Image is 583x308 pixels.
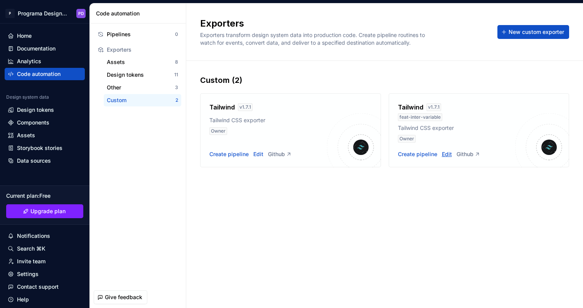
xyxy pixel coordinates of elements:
[175,31,178,37] div: 0
[107,58,175,66] div: Assets
[5,281,85,293] button: Contact support
[457,150,480,158] a: Github
[238,103,253,111] div: v 1.7.1
[209,127,227,135] div: Owner
[200,75,569,86] div: Custom (2)
[509,28,564,36] span: New custom exporter
[5,116,85,129] a: Components
[200,32,426,46] span: Exporters transform design system data into production code. Create pipeline routines to watch fo...
[5,68,85,80] a: Code automation
[253,150,263,158] a: Edit
[104,81,181,94] button: Other3
[17,232,50,240] div: Notifications
[17,283,59,291] div: Contact support
[17,157,51,165] div: Data sources
[268,150,292,158] a: Github
[104,69,181,81] button: Design tokens11
[5,129,85,141] a: Assets
[107,46,178,54] div: Exporters
[17,70,61,78] div: Code automation
[398,135,416,143] div: Owner
[107,71,174,79] div: Design tokens
[5,30,85,42] a: Home
[107,84,175,91] div: Other
[5,293,85,306] button: Help
[5,155,85,167] a: Data sources
[497,25,569,39] button: New custom exporter
[5,242,85,255] button: Search ⌘K
[17,45,56,52] div: Documentation
[94,290,147,304] button: Give feedback
[94,28,181,40] button: Pipelines0
[18,10,67,17] div: Programa Design System
[17,131,35,139] div: Assets
[30,207,66,215] span: Upgrade plan
[105,293,142,301] span: Give feedback
[5,104,85,116] a: Design tokens
[398,103,423,112] h4: Tailwind
[17,270,39,278] div: Settings
[209,150,249,158] button: Create pipeline
[6,94,49,100] div: Design system data
[5,268,85,280] a: Settings
[5,230,85,242] button: Notifications
[398,113,442,121] div: feat-inter-variable
[6,204,83,218] button: Upgrade plan
[17,144,62,152] div: Storybook stories
[17,32,32,40] div: Home
[200,17,488,30] h2: Exporters
[78,10,84,17] div: PD
[398,124,516,132] div: Tailwind CSS exporter
[426,103,441,111] div: v 1.7.1
[6,192,83,200] div: Current plan : Free
[5,55,85,67] a: Analytics
[17,106,54,114] div: Design tokens
[107,30,175,38] div: Pipelines
[5,255,85,268] a: Invite team
[5,42,85,55] a: Documentation
[17,119,49,126] div: Components
[17,258,45,265] div: Invite team
[175,97,178,103] div: 2
[175,59,178,65] div: 8
[5,142,85,154] a: Storybook stories
[398,150,437,158] button: Create pipeline
[175,84,178,91] div: 3
[17,57,41,65] div: Analytics
[104,94,181,106] button: Custom2
[209,116,327,124] div: Tailwind CSS exporter
[442,150,452,158] a: Edit
[5,9,15,18] div: P
[17,245,45,252] div: Search ⌘K
[174,72,178,78] div: 11
[2,5,88,22] button: PPrograma Design SystemPD
[96,10,183,17] div: Code automation
[104,56,181,68] button: Assets8
[209,103,235,112] h4: Tailwind
[107,96,175,104] div: Custom
[17,296,29,303] div: Help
